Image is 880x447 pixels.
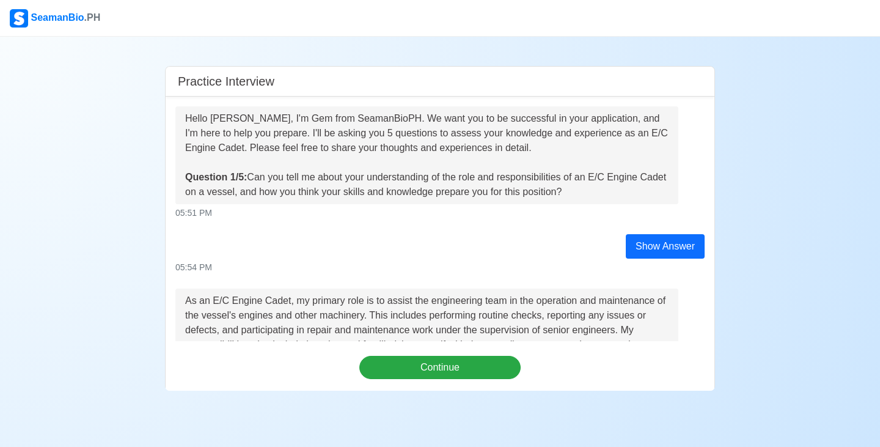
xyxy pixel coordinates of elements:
[178,74,274,89] h5: Practice Interview
[185,111,669,199] div: Hello [PERSON_NAME], I'm Gem from SeamanBioPH. We want you to be successful in your application, ...
[175,207,705,220] div: 05:51 PM
[626,234,705,259] div: Show Answer
[175,261,705,274] div: 05:54 PM
[10,9,100,28] div: SeamanBio
[359,356,521,379] button: Continue
[10,9,28,28] img: Logo
[185,172,247,182] strong: Question 1/5:
[394,384,486,407] button: Back to Home
[84,12,101,23] span: .PH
